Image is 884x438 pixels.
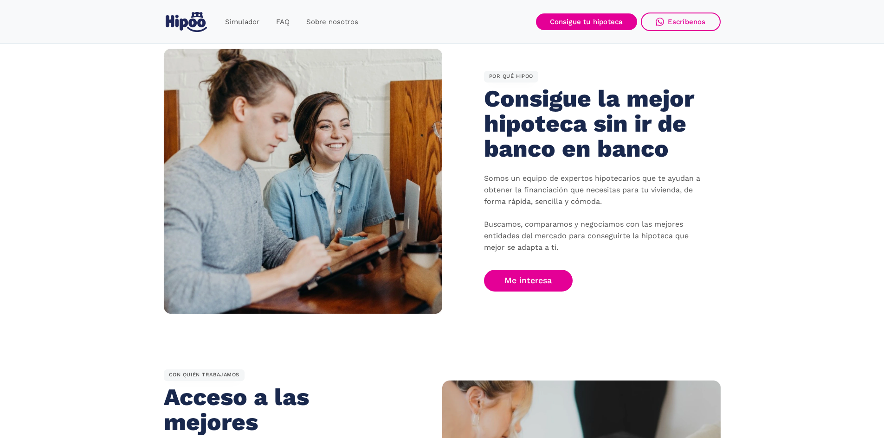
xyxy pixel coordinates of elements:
h2: Consigue la mejor hipoteca sin ir de banco en banco [484,86,698,161]
a: Me interesa [484,270,573,292]
div: Escríbenos [668,18,706,26]
a: Consigue tu hipoteca [536,13,637,30]
a: Sobre nosotros [298,13,367,31]
div: CON QUIÉN TRABAJAMOS [164,369,245,381]
p: Somos un equipo de expertos hipotecarios que te ayudan a obtener la financiación que necesitas pa... [484,173,707,254]
div: POR QUÉ HIPOO [484,71,539,83]
a: Escríbenos [641,13,721,31]
a: Simulador [217,13,268,31]
a: home [164,8,209,36]
a: FAQ [268,13,298,31]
